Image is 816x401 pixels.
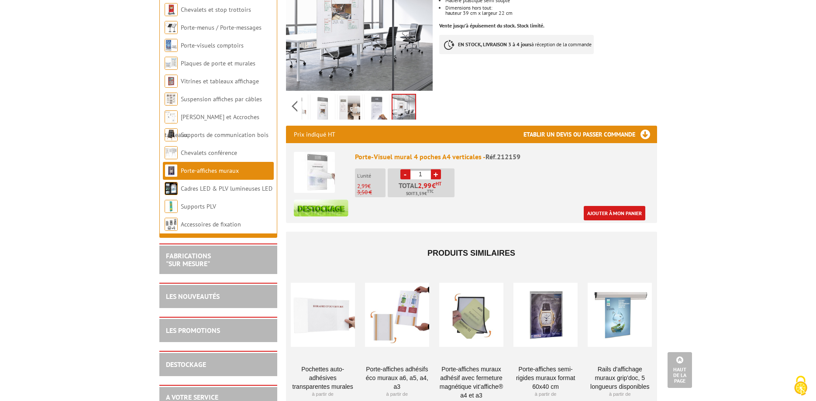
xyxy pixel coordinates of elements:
a: Supports de communication bois [181,131,269,139]
img: destockage [294,199,348,216]
a: Plaques de porte et murales [181,59,255,67]
a: Accessoires de fixation [181,220,241,228]
span: € [432,182,436,189]
p: À partir de [588,391,652,398]
sup: TTC [427,189,434,194]
p: À partir de [365,391,429,398]
img: 212159_faisceau_mural_4_poches_a4_1.jpg [312,96,333,123]
img: Cadres LED & PLV lumineuses LED [165,182,178,195]
p: À partir de [513,391,578,398]
img: Porte-Visuel mural 4 poches A4 verticales [294,152,335,193]
a: Porte-affiches adhésifs éco muraux A6, A5, A4, A3 [365,365,429,391]
span: Réf.212159 [485,152,520,161]
a: Chevalets et stop trottoirs [181,6,251,14]
img: 212159_faisceau_mural_4_poches_a4_0.jpg [366,96,387,123]
img: Suspension affiches par câbles [165,93,178,106]
a: Cadres LED & PLV lumineuses LED [181,185,272,192]
a: + [431,169,441,179]
button: Cookies (fenêtre modale) [785,371,816,401]
strong: Vente jusqu'à épuisement du stock. Stock limité. [439,22,544,29]
a: Porte-affiches semi-rigides muraux format 60x40 cm [513,365,578,391]
span: 2,99 [418,182,432,189]
p: Prix indiqué HT [294,126,335,143]
p: Total [390,182,454,197]
a: Supports PLV [181,202,216,210]
img: 212159_faisceau_mural_4_poches_a4_4.jpg [393,95,415,122]
a: [PERSON_NAME] et Accroches tableaux [165,113,259,139]
a: Porte-visuels comptoirs [181,41,244,49]
p: à réception de la commande [439,35,594,54]
img: Porte-menus / Porte-messages [165,21,178,34]
a: Porte-menus / Porte-messages [181,24,262,31]
a: LES PROMOTIONS [166,326,220,335]
p: À partir de [291,391,355,398]
a: Rails d'affichage muraux Grip'Doc, 5 longueurs disponibles [588,365,652,391]
span: Previous [290,99,299,113]
sup: HT [436,181,441,187]
a: Pochettes auto-adhésives transparentes murales [291,365,355,391]
a: LES NOUVEAUTÉS [166,292,220,301]
a: Porte-affiches muraux adhésif avec fermeture magnétique VIT’AFFICHE® A4 et A3 [439,365,503,400]
p: hauteur 39 cm x largeur 22 cm [445,10,657,16]
span: 2,99 [357,182,368,190]
a: Haut de la page [668,352,692,388]
span: Soit € [406,190,434,197]
p: € [357,183,386,189]
a: Vitrines et tableaux affichage [181,77,259,85]
span: 3,59 [415,190,424,197]
img: Chevalets et stop trottoirs [165,3,178,16]
img: Chevalets conférence [165,146,178,159]
a: Suspension affiches par câbles [181,95,262,103]
p: Dimensions hors tout: [445,5,657,10]
div: Porte-Visuel mural 4 poches A4 verticales - [355,152,649,162]
img: Vitrines et tableaux affichage [165,75,178,88]
a: Chevalets conférence [181,149,237,157]
a: Porte-affiches muraux [181,167,239,175]
strong: EN STOCK, LIVRAISON 3 à 4 jours [458,41,531,48]
a: FABRICATIONS"Sur Mesure" [166,251,211,268]
p: 3,50 € [357,189,386,195]
img: Accessoires de fixation [165,218,178,231]
a: DESTOCKAGE [166,360,206,369]
img: Porte-visuels comptoirs [165,39,178,52]
img: Supports PLV [165,200,178,213]
img: Cimaises et Accroches tableaux [165,110,178,123]
span: Produits similaires [427,249,515,257]
a: Ajouter à mon panier [584,206,645,220]
img: Porte-affiches muraux [165,164,178,177]
h3: Etablir un devis ou passer commande [523,126,657,143]
a: - [400,169,410,179]
img: Plaques de porte et murales [165,57,178,70]
img: Cookies (fenêtre modale) [790,375,812,397]
img: 212159_faisceau_mural_4_poches_a4_3.jpg [339,96,360,123]
p: L'unité [357,173,386,179]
